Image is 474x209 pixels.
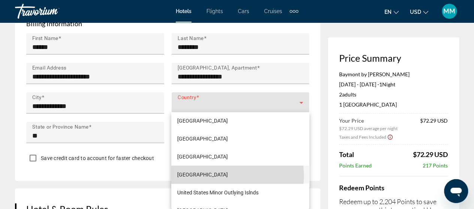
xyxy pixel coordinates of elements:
span: [GEOGRAPHIC_DATA] [177,116,228,125]
iframe: Button to launch messaging window [444,179,468,203]
span: [GEOGRAPHIC_DATA] [177,134,228,143]
span: [GEOGRAPHIC_DATA] [177,152,228,161]
span: United States Minor Outlying Islnds [177,188,259,197]
span: [GEOGRAPHIC_DATA] [177,170,228,179]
